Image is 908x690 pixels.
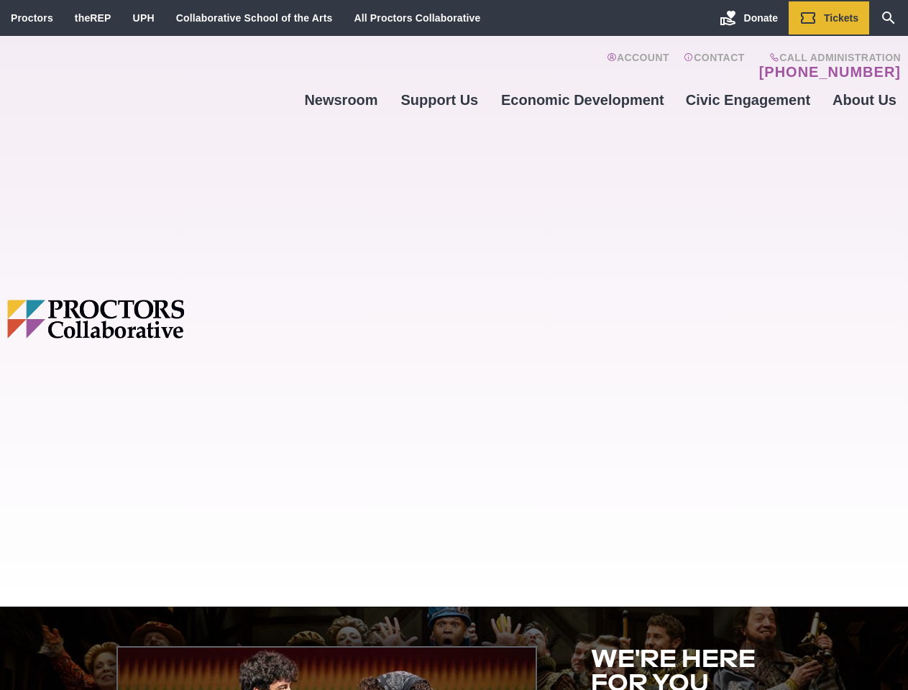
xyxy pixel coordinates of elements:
[133,12,155,24] a: UPH
[709,1,789,34] a: Donate
[755,52,901,63] span: Call Administration
[824,12,858,24] span: Tickets
[293,80,388,119] a: Newsroom
[759,63,901,80] a: [PHONE_NUMBER]
[354,12,480,24] a: All Proctors Collaborative
[869,1,908,34] a: Search
[684,52,745,80] a: Contact
[675,80,821,119] a: Civic Engagement
[176,12,333,24] a: Collaborative School of the Arts
[11,12,53,24] a: Proctors
[789,1,869,34] a: Tickets
[821,80,908,119] a: About Us
[7,300,293,338] img: Proctors logo
[75,12,111,24] a: theREP
[490,80,675,119] a: Economic Development
[744,12,778,24] span: Donate
[389,80,490,119] a: Support Us
[607,52,669,80] a: Account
